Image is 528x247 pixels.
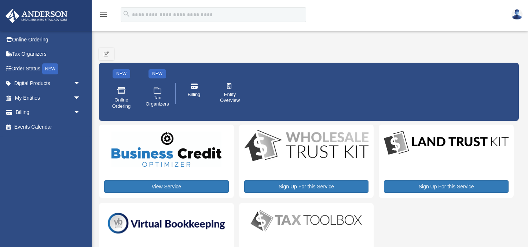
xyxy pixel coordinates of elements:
[179,78,209,109] a: Billing
[73,105,88,120] span: arrow_drop_down
[5,32,92,47] a: Online Ordering
[146,95,169,107] span: Tax Organizers
[111,97,132,110] span: Online Ordering
[42,63,58,74] div: NEW
[384,130,509,156] img: LandTrust_lgo-1.jpg
[142,81,173,115] a: Tax Organizers
[384,180,509,193] a: Sign Up For this Service
[5,47,92,62] a: Tax Organizers
[73,76,88,91] span: arrow_drop_down
[188,92,201,98] span: Billing
[5,76,88,91] a: Digital Productsarrow_drop_down
[99,13,108,19] a: menu
[104,180,229,193] a: View Service
[148,69,166,78] div: NEW
[244,208,369,233] img: taxtoolbox_new-1.webp
[106,81,137,115] a: Online Ordering
[511,9,522,20] img: User Pic
[244,130,369,163] img: WS-Trust-Kit-lgo-1.jpg
[3,9,70,23] img: Anderson Advisors Platinum Portal
[122,10,131,18] i: search
[244,180,369,193] a: Sign Up For this Service
[5,119,92,134] a: Events Calendar
[73,91,88,106] span: arrow_drop_down
[220,92,240,104] span: Entity Overview
[99,10,108,19] i: menu
[5,61,92,76] a: Order StatusNEW
[5,91,92,105] a: My Entitiesarrow_drop_down
[214,78,245,109] a: Entity Overview
[113,69,130,78] div: NEW
[5,105,92,120] a: Billingarrow_drop_down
